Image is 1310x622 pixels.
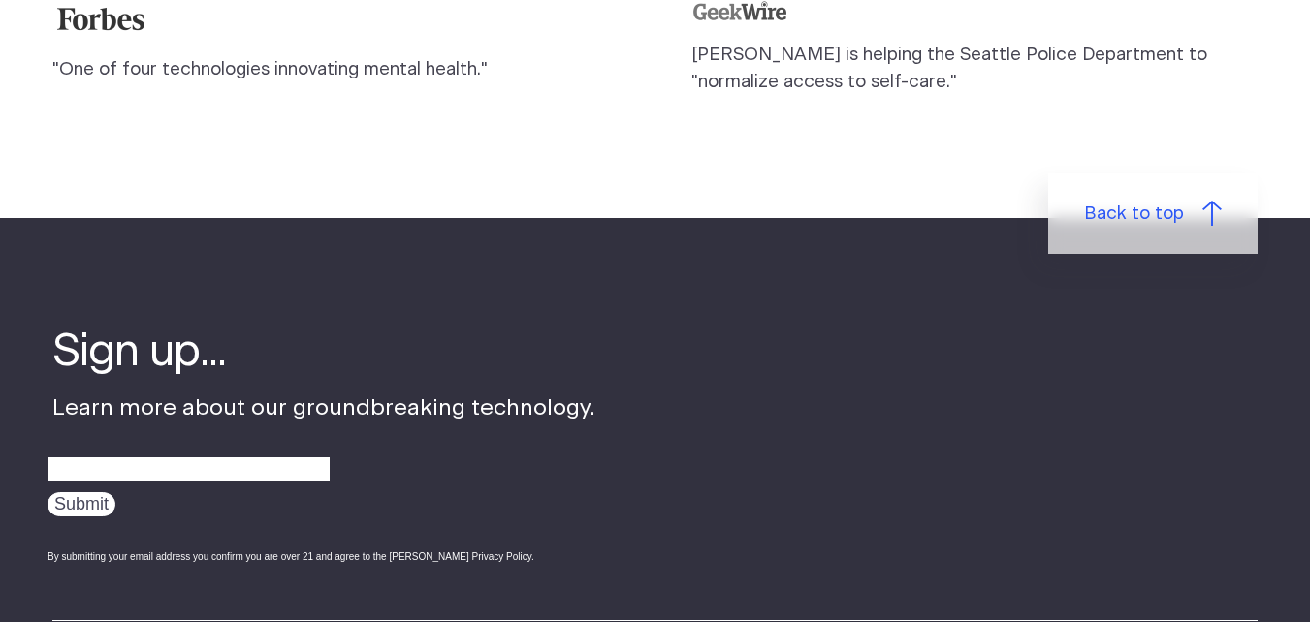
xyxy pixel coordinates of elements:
p: [PERSON_NAME] is helping the Seattle Police Department to "normalize access to self-care." [691,42,1258,96]
div: By submitting your email address you confirm you are over 21 and agree to the [PERSON_NAME] Priva... [48,549,595,564]
input: Submit [48,492,115,516]
a: Back to top [1048,173,1258,255]
div: Learn more about our groundbreaking technology. [52,323,595,581]
p: "One of four technologies innovating mental health." [52,56,619,83]
h4: Sign up... [52,323,595,383]
span: Back to top [1084,201,1184,228]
